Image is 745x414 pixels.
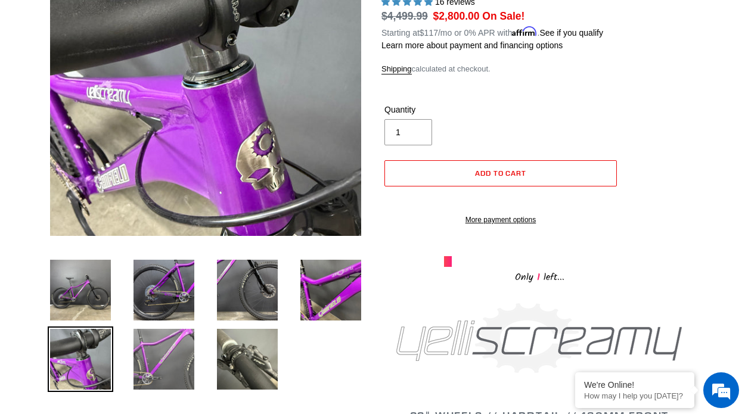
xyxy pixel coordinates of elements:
[584,391,685,400] p: How may I help you today?
[48,257,113,323] img: Load image into Gallery viewer, DEMO BIKE: YELLI SCREAMY - Purple Haze - Large (Complete Bike) #43
[131,257,197,323] img: Load image into Gallery viewer, DEMO BIKE: YELLI SCREAMY - Purple Haze - Large (Complete Bike) #43
[298,257,364,323] img: Load image into Gallery viewer, DEMO BIKE: YELLI SCREAMY - Purple Haze - Large (Complete Bike) #43
[215,326,280,392] img: Load image into Gallery viewer, DEMO BIKE: YELLI SCREAMY - Purple Haze - Large (Complete Bike) #43
[420,28,438,38] span: $117
[195,6,224,35] div: Minimize live chat window
[38,60,68,89] img: d_696896380_company_1647369064580_696896380
[512,26,537,36] span: Affirm
[482,8,524,24] span: On Sale!
[381,64,412,74] a: Shipping
[69,129,164,249] span: We're online!
[80,67,218,82] div: Chat with us now
[539,28,603,38] a: See if you qualify - Learn more about Affirm Financing (opens in modal)
[13,66,31,83] div: Navigation go back
[215,257,280,323] img: Load image into Gallery viewer, DEMO BIKE: YELLI SCREAMY - Purple Haze - Large (Complete Bike) #43
[131,326,197,392] img: Load image into Gallery viewer, DEMO BIKE: YELLI SCREAMY - Purple Haze - Large (Complete Bike) #43
[433,10,480,22] span: $2,800.00
[384,160,617,186] button: Add to cart
[584,380,685,390] div: We're Online!
[381,63,697,75] div: calculated at checkout.
[48,326,113,392] img: Load image into Gallery viewer, DEMO BIKE: YELLI SCREAMY - Purple Haze - Large (Complete Bike) #43
[475,169,527,178] span: Add to cart
[381,10,428,22] s: $4,499.99
[384,214,617,225] a: More payment options
[533,270,544,285] span: 1
[381,24,603,39] p: Starting at /mo or 0% APR with .
[384,104,498,116] label: Quantity
[444,267,635,285] div: Only left...
[6,282,227,324] textarea: Type your message and hit 'Enter'
[381,41,563,50] a: Learn more about payment and financing options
